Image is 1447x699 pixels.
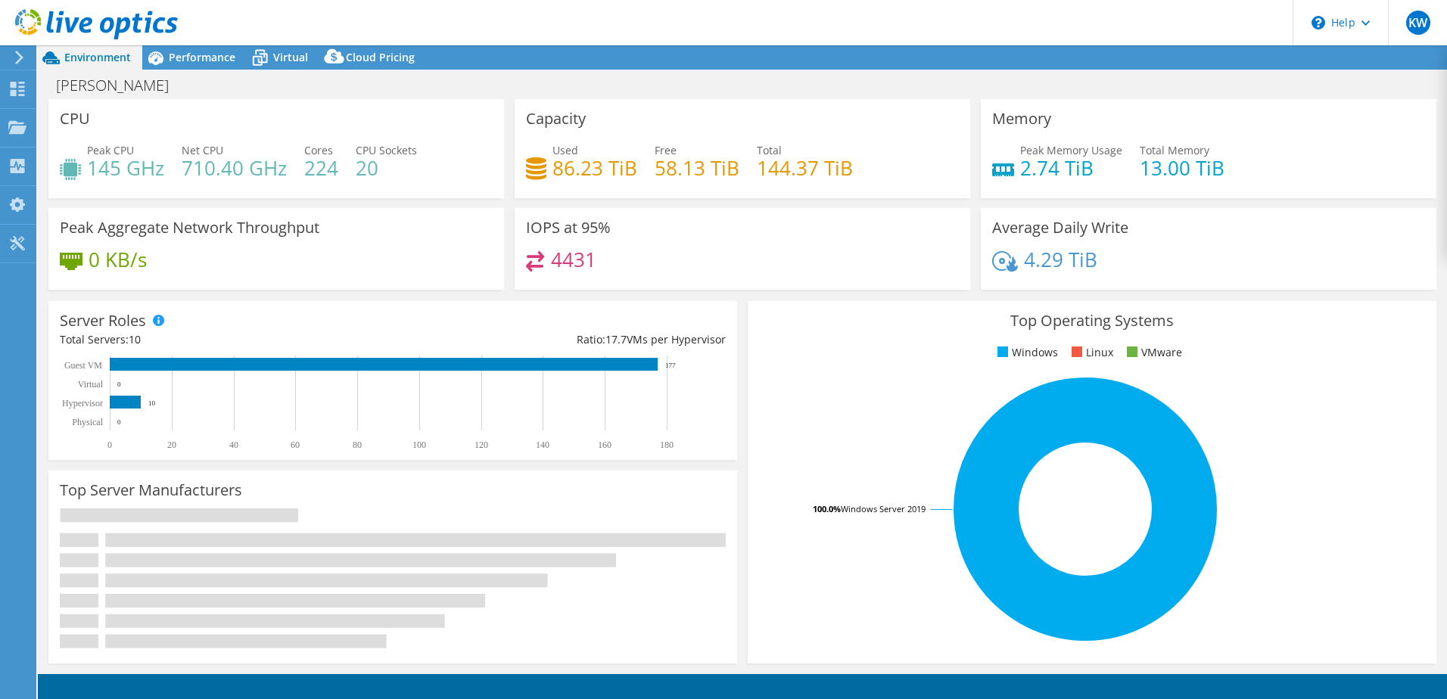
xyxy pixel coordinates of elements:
h4: 4.29 TiB [1024,251,1097,268]
div: Total Servers: [60,331,393,348]
span: 17.7 [605,332,627,346]
h4: 58.13 TiB [655,160,739,176]
h3: IOPS at 95% [526,219,611,236]
h3: Top Server Manufacturers [60,482,242,499]
text: 120 [475,440,488,450]
h3: Capacity [526,110,586,127]
text: 0 [117,418,121,426]
text: 160 [598,440,611,450]
span: Cloud Pricing [346,50,415,64]
svg: \n [1312,16,1325,30]
h4: 144.37 TiB [757,160,853,176]
li: VMware [1123,344,1182,361]
h4: 20 [356,160,417,176]
text: 0 [117,381,121,388]
span: Peak Memory Usage [1020,143,1122,157]
span: Free [655,143,677,157]
li: Windows [994,344,1058,361]
text: Virtual [78,379,104,390]
text: 180 [660,440,674,450]
h3: Memory [992,110,1051,127]
h3: Peak Aggregate Network Throughput [60,219,319,236]
text: 60 [291,440,300,450]
text: 0 [107,440,112,450]
text: 80 [353,440,362,450]
span: Peak CPU [87,143,134,157]
h4: 4431 [551,251,596,268]
h4: 145 GHz [87,160,164,176]
text: 20 [167,440,176,450]
span: Virtual [273,50,308,64]
text: 10 [148,399,156,407]
text: 40 [229,440,238,450]
h4: 224 [304,160,338,176]
span: Used [552,143,578,157]
li: Linux [1068,344,1113,361]
text: Guest VM [64,360,102,371]
span: Total Memory [1140,143,1209,157]
h1: [PERSON_NAME] [49,77,192,94]
span: Cores [304,143,333,157]
h3: Server Roles [60,312,146,329]
h4: 86.23 TiB [552,160,637,176]
span: Net CPU [182,143,223,157]
h4: 13.00 TiB [1140,160,1225,176]
h3: Top Operating Systems [759,312,1425,329]
text: 100 [412,440,426,450]
h4: 0 KB/s [89,251,147,268]
text: 140 [536,440,549,450]
h3: Average Daily Write [992,219,1128,236]
tspan: 100.0% [813,503,841,514]
div: Ratio: VMs per Hypervisor [393,331,726,348]
span: Environment [64,50,131,64]
tspan: Windows Server 2019 [841,503,926,514]
text: Physical [72,417,103,427]
span: CPU Sockets [356,143,417,157]
text: 177 [665,362,676,369]
span: Total [757,143,782,157]
h4: 710.40 GHz [182,160,287,176]
h4: 2.74 TiB [1020,160,1122,176]
span: KW [1406,11,1430,35]
span: Performance [169,50,235,64]
span: 10 [129,332,141,346]
h3: CPU [60,110,90,127]
text: Hypervisor [62,398,103,409]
